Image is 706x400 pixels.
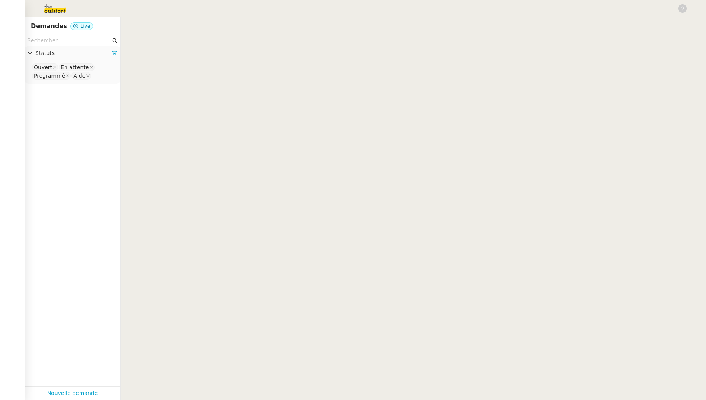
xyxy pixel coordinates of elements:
div: En attente [61,64,89,71]
a: Nouvelle demande [47,389,98,398]
nz-select-item: Programmé [32,72,71,80]
nz-select-item: Ouvert [32,63,58,71]
span: Statuts [35,49,112,58]
nz-select-item: En attente [59,63,95,71]
div: Ouvert [34,64,52,71]
input: Rechercher [27,36,111,45]
nz-page-header-title: Demandes [31,21,67,32]
div: Aide [73,72,85,79]
nz-select-item: Aide [71,72,91,80]
div: Statuts [25,46,120,61]
div: Programmé [34,72,65,79]
span: Live [81,23,90,29]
